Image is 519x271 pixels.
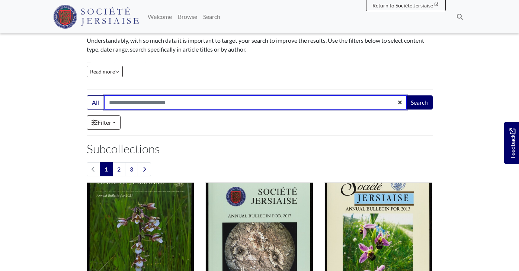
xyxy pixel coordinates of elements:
[87,142,433,156] h2: Subcollections
[145,9,175,24] a: Welcome
[508,128,517,158] span: Feedback
[87,95,105,110] button: All
[112,162,125,176] a: Goto page 2
[53,3,139,30] a: Société Jersiaise logo
[138,162,151,176] a: Next page
[87,162,100,176] li: Previous page
[175,9,200,24] a: Browse
[87,66,123,77] button: Read all of the content
[372,2,433,9] span: Return to Société Jersiaise
[200,9,223,24] a: Search
[406,95,433,110] button: Search
[125,162,138,176] a: Goto page 3
[87,162,433,176] nav: pagination
[100,162,113,176] span: Goto page 1
[504,122,519,164] a: Would you like to provide feedback?
[87,36,433,54] p: Understandably, with so much data it is important to target your search to improve the results. U...
[53,5,139,29] img: Société Jersiaise
[104,95,407,110] input: Search this collection...
[87,115,121,130] a: Filter
[90,68,119,75] span: Read more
